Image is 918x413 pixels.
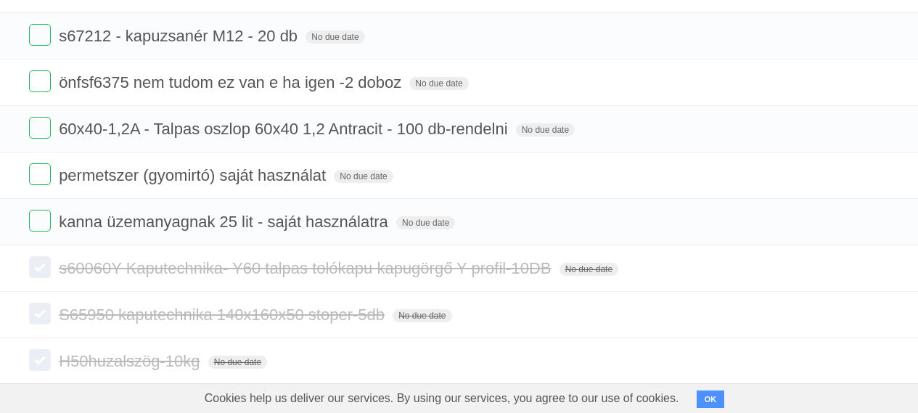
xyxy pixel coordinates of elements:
[306,30,364,44] span: No due date
[29,163,51,185] label: Done
[29,303,51,324] label: Done
[396,216,455,229] span: No due date
[393,309,451,322] span: No due date
[29,70,51,92] label: Done
[208,356,267,369] span: No due date
[29,256,51,278] label: Done
[516,123,575,136] span: No due date
[59,166,329,184] span: permetszer (gyomirtó) saját használat
[59,73,405,91] span: önfsf6375 nem tudom ez van e ha igen -2 doboz
[59,352,203,370] span: H50huzalszög-10kg
[560,263,618,276] span: No due date
[59,27,301,45] span: s67212 - kapuzsanér M12 - 20 db
[29,24,51,46] label: Done
[29,117,51,139] label: Done
[59,306,388,324] span: S65950 kaputechnika 140x160x50 stoper-5db
[334,170,393,183] span: No due date
[190,384,694,413] span: Cookies help us deliver our services. By using our services, you agree to our use of cookies.
[697,390,725,408] button: OK
[29,210,51,232] label: Done
[409,77,468,90] span: No due date
[59,259,554,277] span: s60060Y Kaputechnika- Y60 talpas tolókapu kapugörgő Y profil-10DB
[59,213,392,231] span: kanna üzemanyagnak 25 lit - saját használatra
[59,120,511,138] span: 60x40-1,2A - Talpas oszlop 60x40 1,2 Antracit - 100 db-rendelni
[29,349,51,371] label: Done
